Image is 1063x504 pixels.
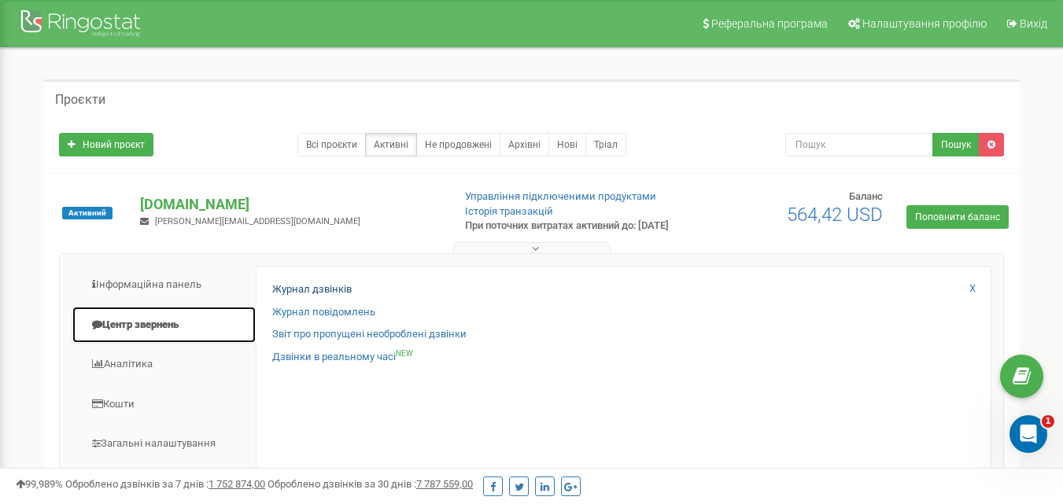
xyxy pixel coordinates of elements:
[272,350,413,365] a: Дзвінки в реальному часіNEW
[72,385,257,424] a: Кошти
[585,133,626,156] a: Тріал
[62,207,113,219] span: Активний
[969,281,976,296] a: X
[140,194,439,215] p: [DOMAIN_NAME]
[465,219,684,234] p: При поточних витратах активний до: [DATE]
[785,133,933,156] input: Пошук
[365,133,417,156] a: Активні
[72,306,257,344] a: Центр звернень
[932,133,980,156] button: Пошук
[548,133,586,156] a: Нові
[500,133,549,156] a: Архівні
[416,478,473,490] u: 7 787 559,00
[1009,415,1047,453] iframe: Intercom live chat
[65,478,265,490] span: Оброблено дзвінків за 7 днів :
[711,17,828,30] span: Реферальна програма
[465,190,656,202] a: Управління підключеними продуктами
[297,133,366,156] a: Всі проєкти
[268,478,473,490] span: Оброблено дзвінків за 30 днів :
[1020,17,1047,30] span: Вихід
[416,133,500,156] a: Не продовжені
[862,17,987,30] span: Налаштування профілю
[272,305,375,320] a: Журнал повідомлень
[55,93,105,107] h5: Проєкти
[1042,415,1054,428] span: 1
[906,205,1009,229] a: Поповнити баланс
[272,327,467,342] a: Звіт про пропущені необроблені дзвінки
[72,345,257,384] a: Аналiтика
[72,425,257,463] a: Загальні налаштування
[787,204,883,226] span: 564,42 USD
[272,282,352,297] a: Журнал дзвінків
[396,349,413,358] sup: NEW
[155,216,360,226] span: [PERSON_NAME][EMAIL_ADDRESS][DOMAIN_NAME]
[72,465,257,503] a: Віртуальна АТС
[16,478,63,490] span: 99,989%
[72,266,257,304] a: Інформаційна панель
[209,478,265,490] u: 1 752 874,00
[849,190,883,202] span: Баланс
[59,133,153,156] a: Новий проєкт
[465,205,553,217] a: Історія транзакцій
